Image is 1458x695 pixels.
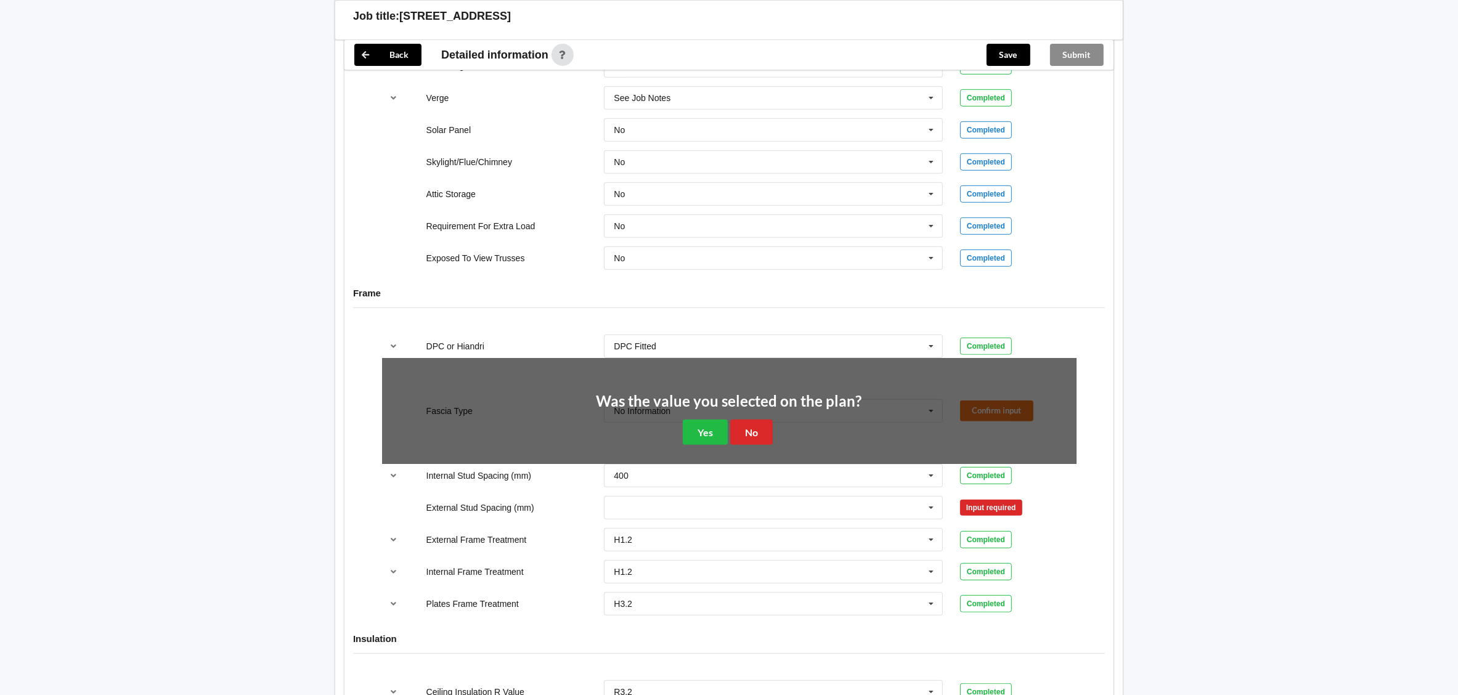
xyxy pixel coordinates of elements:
[426,503,534,513] label: External Stud Spacing (mm)
[382,529,406,551] button: reference-toggle
[597,392,862,411] h2: Was the value you selected on the plan?
[614,471,628,480] div: 400
[683,420,728,445] button: Yes
[614,94,670,102] div: See Job Notes
[960,121,1012,139] div: Completed
[354,44,422,66] button: Back
[960,338,1012,355] div: Completed
[614,342,656,351] div: DPC Fitted
[382,87,406,109] button: reference-toggle
[426,341,484,351] label: DPC or Hiandri
[730,420,773,445] button: No
[382,465,406,487] button: reference-toggle
[614,254,625,262] div: No
[426,567,524,577] label: Internal Frame Treatment
[987,44,1030,66] button: Save
[960,153,1012,171] div: Completed
[426,157,512,167] label: Skylight/Flue/Chimney
[614,126,625,134] div: No
[960,185,1012,203] div: Completed
[426,471,531,481] label: Internal Stud Spacing (mm)
[614,222,625,230] div: No
[960,595,1012,612] div: Completed
[960,250,1012,267] div: Completed
[614,599,632,608] div: H3.2
[426,253,525,263] label: Exposed To View Trusses
[614,535,632,544] div: H1.2
[441,49,548,60] span: Detailed information
[960,217,1012,235] div: Completed
[399,9,511,23] h3: [STREET_ADDRESS]
[382,593,406,615] button: reference-toggle
[382,335,406,357] button: reference-toggle
[614,567,632,576] div: H1.2
[426,61,464,71] label: Overhang
[426,535,527,545] label: External Frame Treatment
[426,125,471,135] label: Solar Panel
[614,158,625,166] div: No
[614,190,625,198] div: No
[382,561,406,583] button: reference-toggle
[353,287,1105,299] h4: Frame
[960,531,1012,548] div: Completed
[426,599,519,609] label: Plates Frame Treatment
[960,467,1012,484] div: Completed
[426,221,536,231] label: Requirement For Extra Load
[960,563,1012,580] div: Completed
[960,89,1012,107] div: Completed
[353,9,399,23] h3: Job title:
[426,189,476,199] label: Attic Storage
[353,633,1105,644] h4: Insulation
[426,93,449,103] label: Verge
[960,500,1022,516] div: Input required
